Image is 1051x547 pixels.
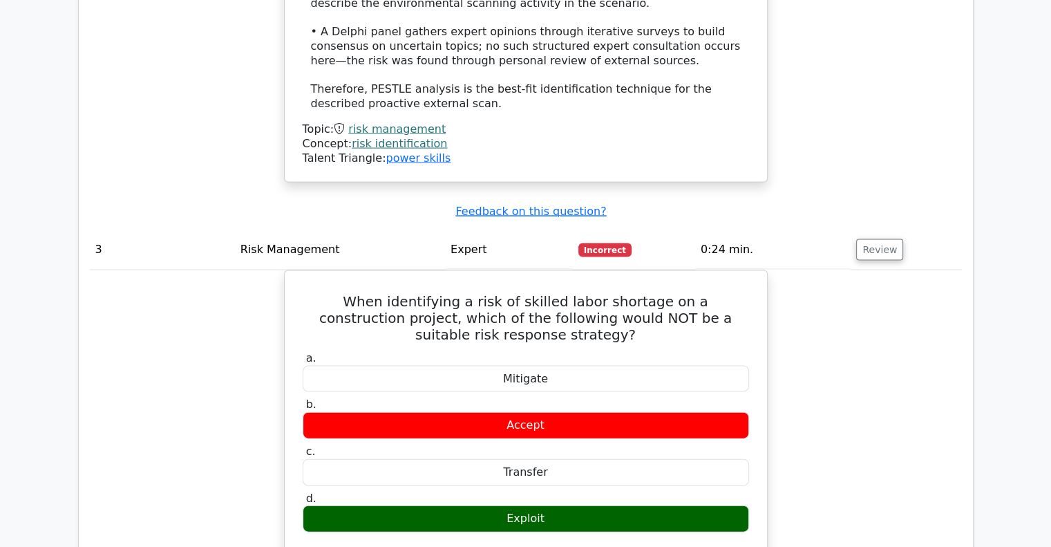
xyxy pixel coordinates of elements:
td: 3 [90,230,235,270]
div: Mitigate [303,366,749,393]
td: 0:24 min. [695,230,851,270]
div: Topic: [303,122,749,137]
div: Talent Triangle: [303,122,749,165]
td: Expert [445,230,573,270]
span: c. [306,445,316,458]
h5: When identifying a risk of skilled labor shortage on a construction project, which of the followi... [301,293,750,343]
span: d. [306,492,316,505]
div: Transfer [303,459,749,486]
td: Risk Management [235,230,445,270]
a: Feedback on this question? [455,205,606,218]
span: Incorrect [578,243,632,257]
div: Exploit [303,506,749,532]
a: risk management [348,122,446,136]
span: a. [306,351,316,364]
div: Concept: [303,137,749,151]
a: power skills [386,151,451,165]
span: b. [306,398,316,411]
button: Review [856,239,903,261]
div: Accept [303,412,749,439]
a: risk identification [352,137,447,150]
